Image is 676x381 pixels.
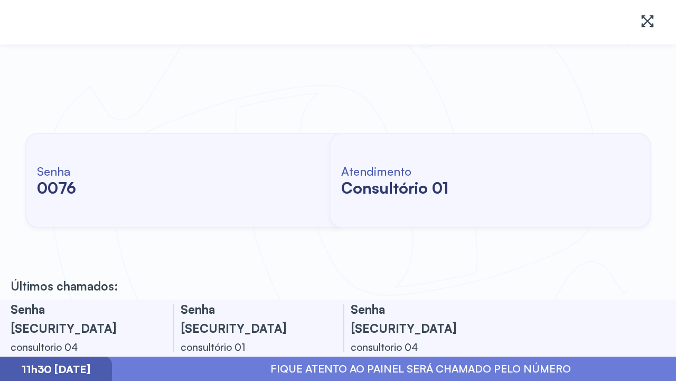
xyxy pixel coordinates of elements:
div: consultório 01 [181,338,318,357]
h2: 0076 [37,178,76,197]
h6: Atendimento [341,164,448,178]
h3: Senha [SECURITY_DATA] [11,300,148,338]
h6: Senha [37,164,76,178]
p: Últimos chamados: [11,278,118,293]
img: Logotipo do estabelecimento [17,8,135,36]
div: consultorio 04 [351,338,488,357]
h2: consultório 01 [341,178,448,197]
div: consultorio 04 [11,338,148,357]
h3: Senha [SECURITY_DATA] [351,300,488,338]
h3: Senha [SECURITY_DATA] [181,300,318,338]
